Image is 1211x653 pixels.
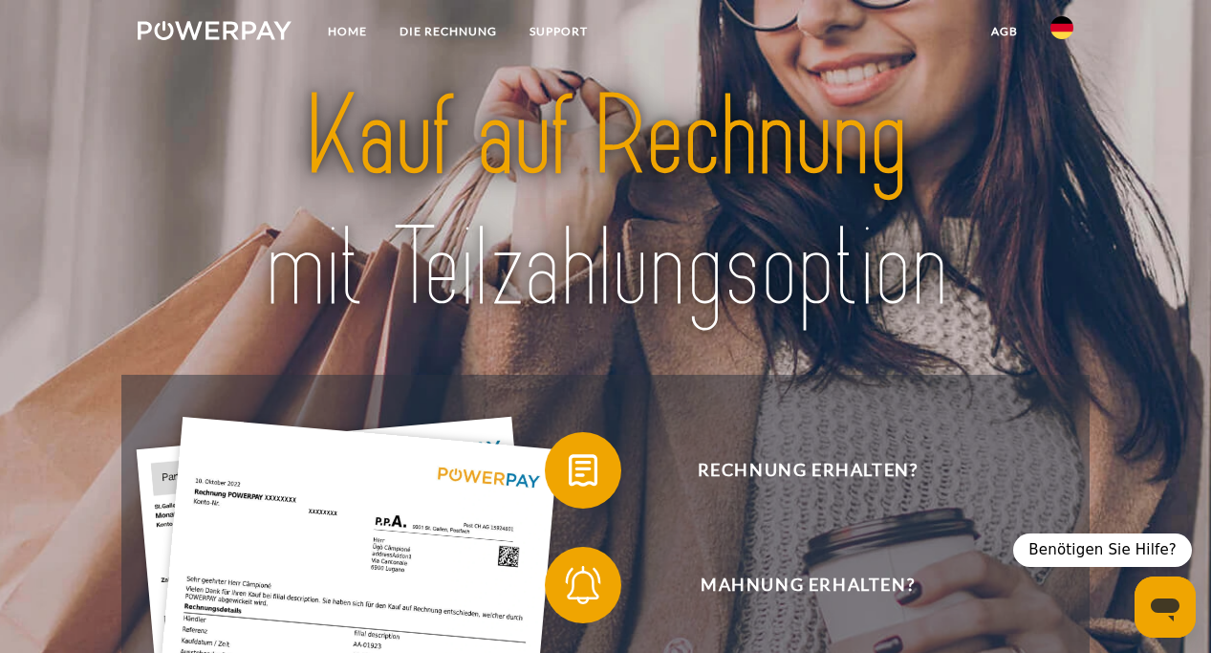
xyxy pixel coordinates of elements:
a: DIE RECHNUNG [383,14,513,49]
a: agb [975,14,1034,49]
a: Home [312,14,383,49]
span: Mahnung erhalten? [573,547,1042,623]
span: Rechnung erhalten? [573,432,1042,509]
div: Benötigen Sie Hilfe? [1013,533,1192,567]
iframe: Schaltfläche zum Öffnen des Messaging-Fensters; Konversation läuft [1135,577,1196,638]
img: title-powerpay_de.svg [184,65,1027,340]
img: qb_bill.svg [559,446,607,494]
button: Rechnung erhalten? [545,432,1042,509]
img: qb_bell.svg [559,561,607,609]
a: SUPPORT [513,14,604,49]
img: de [1050,16,1073,39]
button: Mahnung erhalten? [545,547,1042,623]
img: logo-powerpay-white.svg [138,21,292,40]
